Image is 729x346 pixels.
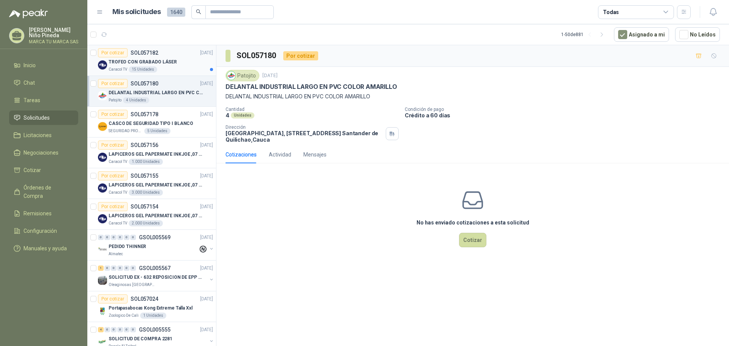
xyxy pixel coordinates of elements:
[109,212,203,220] p: LAPICEROS GEL PAPERMATE INKJOE ,07 1 LOGO 1 TINTA
[109,243,146,250] p: PEDIDO THINNER
[459,233,486,247] button: Cotizar
[9,145,78,160] a: Negociaciones
[24,149,58,157] span: Negociaciones
[200,326,213,333] p: [DATE]
[144,128,170,134] div: 5 Unidades
[124,265,129,271] div: 0
[24,131,52,139] span: Licitaciones
[104,235,110,240] div: 0
[9,58,78,73] a: Inicio
[87,168,216,199] a: Por cotizarSOL057155[DATE] Company LogoLAPICEROS GEL PAPERMATE INKJOE ,07 1 LOGO 1 TINTACaracol T...
[98,235,104,240] div: 0
[129,66,157,73] div: 15 Unidades
[131,112,158,117] p: SOL057178
[131,50,158,55] p: SOL057182
[124,235,129,240] div: 0
[24,61,36,70] span: Inicio
[9,93,78,107] a: Tareas
[24,209,52,218] span: Remisiones
[200,172,213,180] p: [DATE]
[200,142,213,149] p: [DATE]
[109,182,203,189] p: LAPICEROS GEL PAPERMATE INKJOE ,07 1 LOGO 1 TINTA
[131,142,158,148] p: SOL057156
[98,265,104,271] div: 1
[98,122,107,131] img: Company Logo
[117,265,123,271] div: 0
[124,327,129,332] div: 0
[231,112,254,118] div: Unidades
[9,9,48,18] img: Logo peakr
[98,79,128,88] div: Por cotizar
[9,76,78,90] a: Chat
[98,60,107,70] img: Company Logo
[226,92,720,101] p: DELANTAL INDUSTRIAL LARGO EN PVC COLOR AMARILLO
[98,307,107,316] img: Company Logo
[111,327,117,332] div: 0
[139,327,170,332] p: GSOL005555
[405,107,726,112] p: Condición de pago
[111,265,117,271] div: 0
[98,110,128,119] div: Por cotizar
[109,159,127,165] p: Caracol TV
[87,76,216,107] a: Por cotizarSOL057180[DATE] Company LogoDELANTAL INDUSTRIAL LARGO EN PVC COLOR AMARILLOPatojito4 U...
[109,190,127,196] p: Caracol TV
[109,89,203,96] p: DELANTAL INDUSTRIAL LARGO EN PVC COLOR AMARILLO
[109,120,193,127] p: CASCO DE SEGURIDAD TIPO I BLANCO
[9,241,78,256] a: Manuales y ayuda
[131,81,158,86] p: SOL057180
[109,305,193,312] p: Portapasabocas Kong Extreme Talla Xxl
[109,220,127,226] p: Caracol TV
[109,151,203,158] p: LAPICEROS GEL PAPERMATE INKJOE ,07 1 LOGO 1 TINTA
[87,137,216,168] a: Por cotizarSOL057156[DATE] Company LogoLAPICEROS GEL PAPERMATE INKJOE ,07 1 LOGO 1 TINTACaracol T...
[87,45,216,76] a: Por cotizarSOL057182[DATE] Company LogoTROFEO CON GRABADO LÁSERCaracol TV15 Unidades
[24,227,57,235] span: Configuración
[262,72,278,79] p: [DATE]
[117,327,123,332] div: 0
[104,327,110,332] div: 0
[109,97,121,103] p: Patojito
[139,265,170,271] p: GSOL005567
[98,214,107,223] img: Company Logo
[226,112,229,118] p: 4
[111,235,117,240] div: 0
[9,206,78,221] a: Remisiones
[237,50,277,62] h3: SOL057180
[130,265,136,271] div: 0
[104,265,110,271] div: 0
[9,163,78,177] a: Cotizar
[24,79,35,87] span: Chat
[9,224,78,238] a: Configuración
[109,282,156,288] p: Oleaginosas [GEOGRAPHIC_DATA][PERSON_NAME]
[226,125,383,130] p: Dirección
[109,274,203,281] p: SOLICITUD EX - 632 REPOSICION DE EPP #2
[98,276,107,285] img: Company Logo
[112,6,161,17] h1: Mis solicitudes
[98,202,128,211] div: Por cotizar
[130,327,136,332] div: 0
[87,199,216,230] a: Por cotizarSOL057154[DATE] Company LogoLAPICEROS GEL PAPERMATE INKJOE ,07 1 LOGO 1 TINTACaracol T...
[200,49,213,57] p: [DATE]
[675,27,720,42] button: No Leídos
[9,111,78,125] a: Solicitudes
[200,203,213,210] p: [DATE]
[109,128,143,134] p: SEGURIDAD PROVISER LTDA
[9,128,78,142] a: Licitaciones
[226,130,383,143] p: [GEOGRAPHIC_DATA], [STREET_ADDRESS] Santander de Quilichao , Cauca
[614,27,669,42] button: Asignado a mi
[129,159,163,165] div: 1.000 Unidades
[200,295,213,303] p: [DATE]
[24,183,71,200] span: Órdenes de Compra
[139,235,170,240] p: GSOL005569
[98,171,128,180] div: Por cotizar
[98,327,104,332] div: 4
[29,39,78,44] p: MARCA TU MARCA SAS
[117,235,123,240] div: 0
[98,91,107,100] img: Company Logo
[109,251,123,257] p: Almatec
[131,204,158,209] p: SOL057154
[109,335,172,343] p: SOLICITUD DE COMPRA 2281
[226,107,399,112] p: Cantidad
[109,313,139,319] p: Zoologico De Cali
[24,114,50,122] span: Solicitudes
[200,234,213,241] p: [DATE]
